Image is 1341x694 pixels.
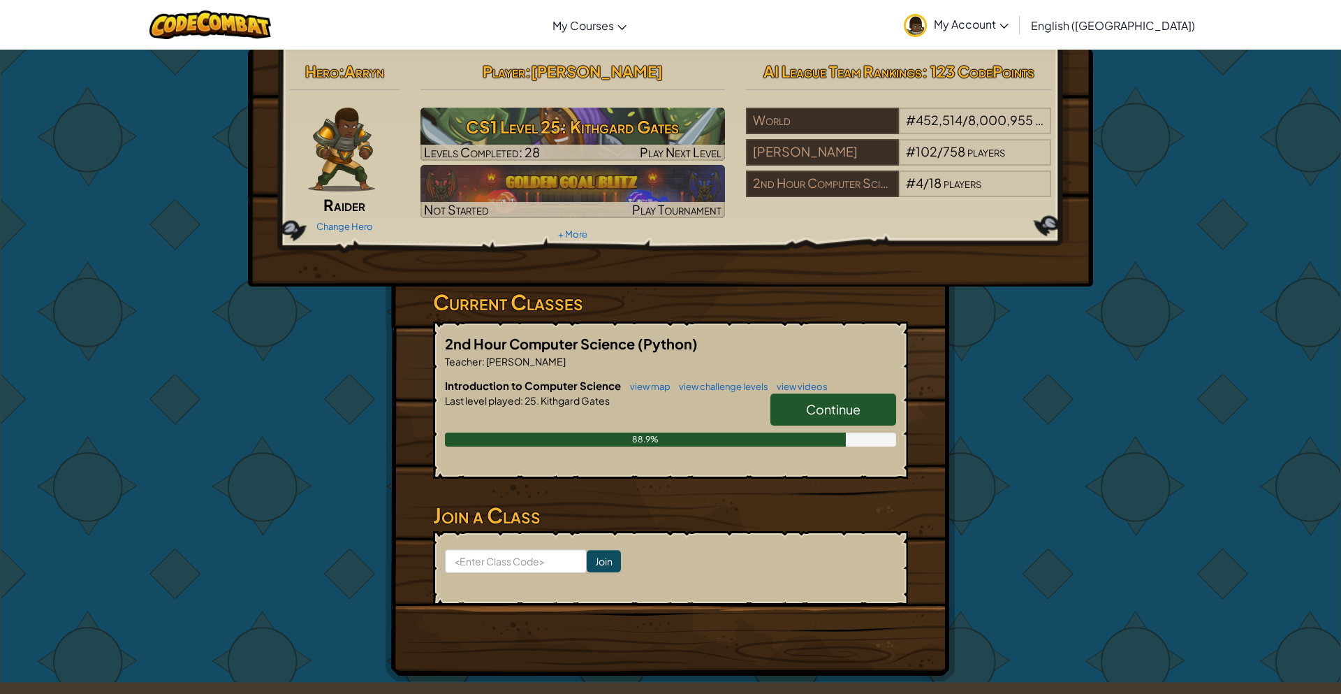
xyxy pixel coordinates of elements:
span: 8,000,955 [968,112,1033,128]
span: Introduction to Computer Science [445,379,623,392]
img: raider-pose.png [308,108,375,191]
span: [PERSON_NAME] [485,355,566,368]
span: # [906,143,916,159]
span: Kithgard Gates [539,394,610,407]
span: English ([GEOGRAPHIC_DATA]) [1031,18,1195,33]
img: CS1 Level 25: Kithgard Gates [420,108,726,161]
span: / [962,112,968,128]
span: My Courses [552,18,614,33]
a: Play Next Level [420,108,726,161]
div: 2nd Hour Computer Science [746,171,898,197]
span: Play Next Level [640,144,721,160]
span: # [906,175,916,191]
div: [PERSON_NAME] [746,139,898,166]
span: 25. [523,394,539,407]
span: : [482,355,485,368]
a: Change Hero [316,221,373,232]
a: My Courses [545,6,633,44]
span: AI League Team Rankings [763,62,922,81]
input: <Enter Class Code> [445,549,587,573]
span: # [906,112,916,128]
span: Arryn [344,62,384,81]
span: 102 [916,143,937,159]
span: : [525,62,531,81]
span: [PERSON_NAME] [531,62,663,81]
span: : 123 CodePoints [922,62,1034,81]
a: view videos [770,381,828,392]
a: World#452,514/8,000,955players [746,121,1051,137]
span: : [339,62,344,81]
span: 4 [916,175,923,191]
span: Teacher [445,355,482,368]
span: Raider [323,195,365,215]
h3: Join a Class [433,500,908,531]
a: English ([GEOGRAPHIC_DATA]) [1024,6,1202,44]
a: + More [558,229,587,240]
span: Play Tournament [632,201,721,217]
span: Levels Completed: 28 [424,144,540,160]
h3: CS1 Level 25: Kithgard Gates [420,111,726,143]
a: 2nd Hour Computer Science#4/18players [746,184,1051,200]
a: Not StartedPlay Tournament [420,165,726,218]
div: 88.9% [445,433,846,447]
span: players [967,143,1005,159]
span: 18 [929,175,941,191]
a: My Account [897,3,1016,47]
span: (Python) [638,335,698,352]
span: players [944,175,981,191]
span: Not Started [424,201,489,217]
span: 452,514 [916,112,962,128]
span: Player [483,62,525,81]
h3: Current Classes [433,287,908,318]
span: Continue [806,401,860,417]
input: Join [587,550,621,572]
img: CodeCombat logo [149,10,272,39]
span: Hero [305,62,339,81]
a: view challenge levels [672,381,768,392]
span: 758 [943,143,965,159]
span: : [520,394,523,407]
span: / [937,143,943,159]
a: [PERSON_NAME]#102/758players [746,152,1051,168]
span: 2nd Hour Computer Science [445,335,638,352]
img: Golden Goal [420,165,726,218]
img: avatar [904,14,927,37]
span: My Account [934,17,1009,31]
span: / [923,175,929,191]
span: Last level played [445,394,520,407]
div: World [746,108,898,134]
a: view map [623,381,670,392]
